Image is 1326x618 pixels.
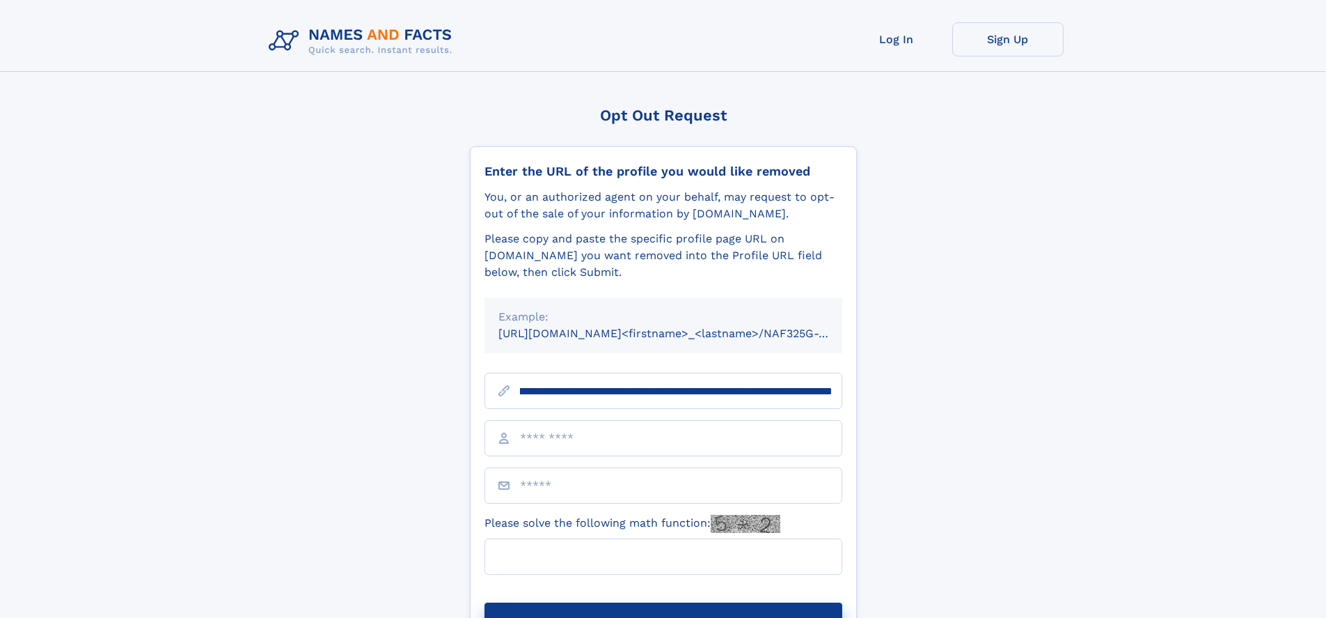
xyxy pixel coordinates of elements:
[470,107,857,124] div: Opt Out Request
[498,327,869,340] small: [URL][DOMAIN_NAME]<firstname>_<lastname>/NAF325G-xxxxxxxx
[484,231,842,281] div: Please copy and paste the specific profile page URL on [DOMAIN_NAME] you want removed into the Pr...
[952,22,1064,56] a: Sign Up
[263,22,464,60] img: Logo Names and Facts
[484,189,842,222] div: You, or an authorized agent on your behalf, may request to opt-out of the sale of your informatio...
[498,309,828,325] div: Example:
[841,22,952,56] a: Log In
[484,164,842,179] div: Enter the URL of the profile you would like removed
[484,515,780,533] label: Please solve the following math function:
